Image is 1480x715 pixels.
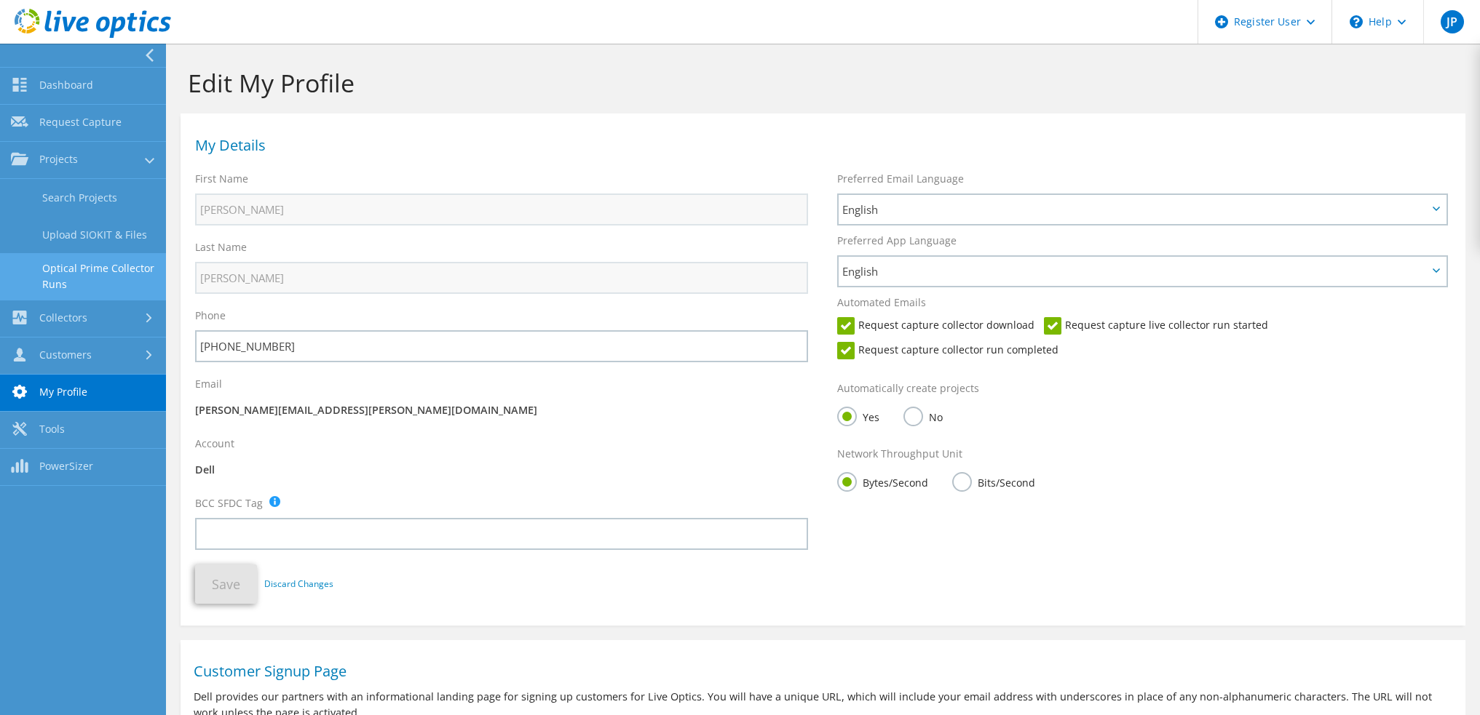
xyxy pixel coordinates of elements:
label: Automatically create projects [837,381,979,396]
svg: \n [1350,15,1363,28]
span: English [842,263,1428,280]
span: JP [1441,10,1464,33]
button: Save [195,564,257,604]
label: Automated Emails [837,295,926,310]
label: Phone [195,308,226,323]
label: Yes [837,407,879,425]
label: Request capture collector download [837,317,1034,335]
h1: Edit My Profile [188,68,1451,98]
label: BCC SFDC Tag [195,496,263,511]
label: Email [195,377,222,391]
label: Last Name [195,240,247,255]
label: Preferred Email Language [837,172,964,186]
label: Bytes/Second [837,472,928,490]
p: Dell [195,462,808,478]
label: Network Throughput Unit [837,447,962,461]
label: Request capture live collector run started [1044,317,1268,335]
label: Account [195,436,234,451]
label: Preferred App Language [837,233,957,248]
p: [PERSON_NAME][EMAIL_ADDRESS][PERSON_NAME][DOMAIN_NAME] [195,402,808,418]
h1: Customer Signup Page [194,664,1445,679]
h1: My Details [195,138,1444,153]
label: No [903,407,943,425]
a: Discard Changes [264,576,333,592]
label: First Name [195,172,248,186]
label: Bits/Second [952,472,1035,490]
label: Request capture collector run completed [837,342,1058,359]
span: English [842,201,1428,218]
